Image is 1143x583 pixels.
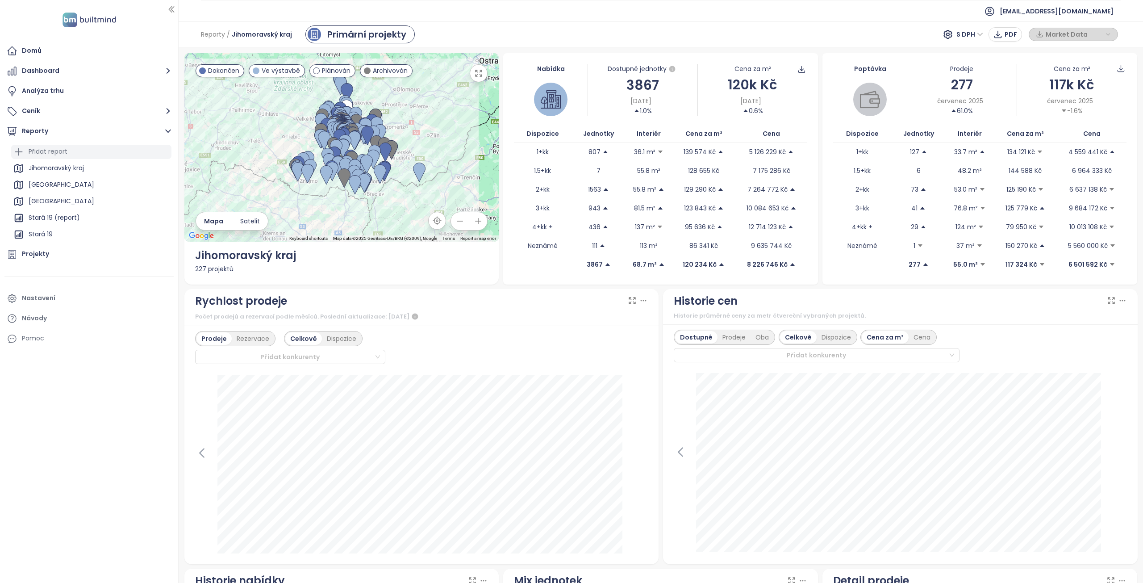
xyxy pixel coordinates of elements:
div: Počet prodejů a rezervací podle měsíců. Poslední aktualizace: [DATE] [195,311,648,322]
span: [EMAIL_ADDRESS][DOMAIN_NAME] [1000,0,1114,22]
p: 139 574 Kč [684,147,716,157]
td: 1+kk [514,143,571,161]
span: caret-down [979,186,985,193]
div: [GEOGRAPHIC_DATA] [11,194,171,209]
a: Analýza trhu [4,82,174,100]
div: 117k Kč [1017,74,1126,95]
span: caret-up [657,205,663,211]
span: caret-up [599,243,605,249]
div: Dostupné [675,331,718,344]
p: 48.2 m² [958,166,982,176]
div: Dostupné jednotky [588,64,697,75]
div: [GEOGRAPHIC_DATA] [29,179,94,190]
td: 2+kk [833,180,891,199]
div: Prodeje [196,332,232,345]
p: 36.1 m² [634,147,655,157]
div: Nabídka [514,64,587,74]
p: 6 [917,166,921,176]
p: 1563 [588,185,601,194]
th: Cena [735,125,807,143]
a: Nastavení [4,289,174,307]
span: Plánován [322,66,350,75]
p: 436 [588,222,601,232]
button: Ceník [4,102,174,120]
span: červenec 2025 [1047,96,1093,106]
div: 227 projektů [195,264,488,274]
p: 807 [588,147,601,157]
th: Interiér [626,125,672,143]
p: 53.0 m² [954,185,977,194]
div: Přidat report [29,146,67,157]
img: wallet [860,89,880,109]
span: caret-down [980,205,986,211]
span: caret-up [658,186,664,193]
div: 277 [907,74,1017,95]
p: 81.5 m² [634,203,655,213]
p: 10 013 108 Kč [1069,222,1107,232]
span: caret-down [1109,205,1115,211]
div: [GEOGRAPHIC_DATA] [11,178,171,192]
span: caret-up [718,205,724,211]
p: 5 560 000 Kč [1068,241,1108,251]
p: 134 121 Kč [1007,147,1035,157]
a: Domů [4,42,174,60]
span: caret-up [602,149,609,155]
span: caret-up [605,261,611,268]
span: caret-up [789,186,796,193]
th: Jednotky [571,125,626,143]
td: 1+kk [833,143,891,161]
p: 6 964 333 Kč [1072,166,1112,176]
div: Pomoc [4,330,174,348]
img: house [541,89,561,109]
p: 33.7 m² [954,147,977,157]
span: caret-up [743,108,749,114]
p: 4 559 441 Kč [1068,147,1107,157]
p: 125 779 Kč [1005,203,1037,213]
a: Open this area in Google Maps (opens a new window) [187,230,216,242]
span: caret-up [920,224,926,230]
span: caret-up [717,224,723,230]
span: caret-up [789,261,796,268]
td: 4+kk + [833,218,891,236]
a: Návody [4,310,174,327]
span: caret-up [788,149,794,155]
div: Celkově [780,331,817,344]
button: PDF [989,27,1022,42]
div: Celkově [285,332,322,345]
span: Market Data [1046,28,1103,41]
div: Historie průměrné ceny za metr čtvereční vybraných projektů. [674,311,1127,320]
p: 277 [909,260,921,269]
span: caret-down [1110,243,1116,249]
div: Poptávka [833,64,906,74]
p: 68.7 m² [633,260,657,269]
div: Dispozice [817,331,856,344]
p: 943 [588,203,601,213]
span: [DATE] [740,96,761,106]
span: caret-up [718,186,724,193]
div: 120k Kč [698,74,807,95]
p: 117 324 Kč [1005,260,1037,269]
p: 55.8 m² [633,185,656,194]
button: Reporty [4,122,174,140]
p: 124 m² [955,222,976,232]
div: 0.6% [743,106,763,116]
div: Cena [909,331,935,344]
span: caret-up [718,149,724,155]
div: Jihomoravský kraj [11,161,171,176]
div: Návody [22,313,47,324]
span: Jihomoravský kraj [232,26,292,42]
span: Archivován [373,66,408,75]
p: 120 234 Kč [683,260,717,269]
p: 5 126 229 Kč [749,147,786,157]
div: button [1034,28,1113,41]
td: 1.5+kk [514,161,571,180]
p: 12 714 123 Kč [749,222,786,232]
button: Keyboard shortcuts [289,235,328,242]
span: caret-up [979,149,985,155]
span: caret-up [634,108,640,114]
a: primary [305,25,415,43]
span: caret-up [921,149,927,155]
div: Pomoc [22,333,44,344]
p: 125 190 Kč [1006,185,1036,194]
p: 150 270 Kč [1005,241,1037,251]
